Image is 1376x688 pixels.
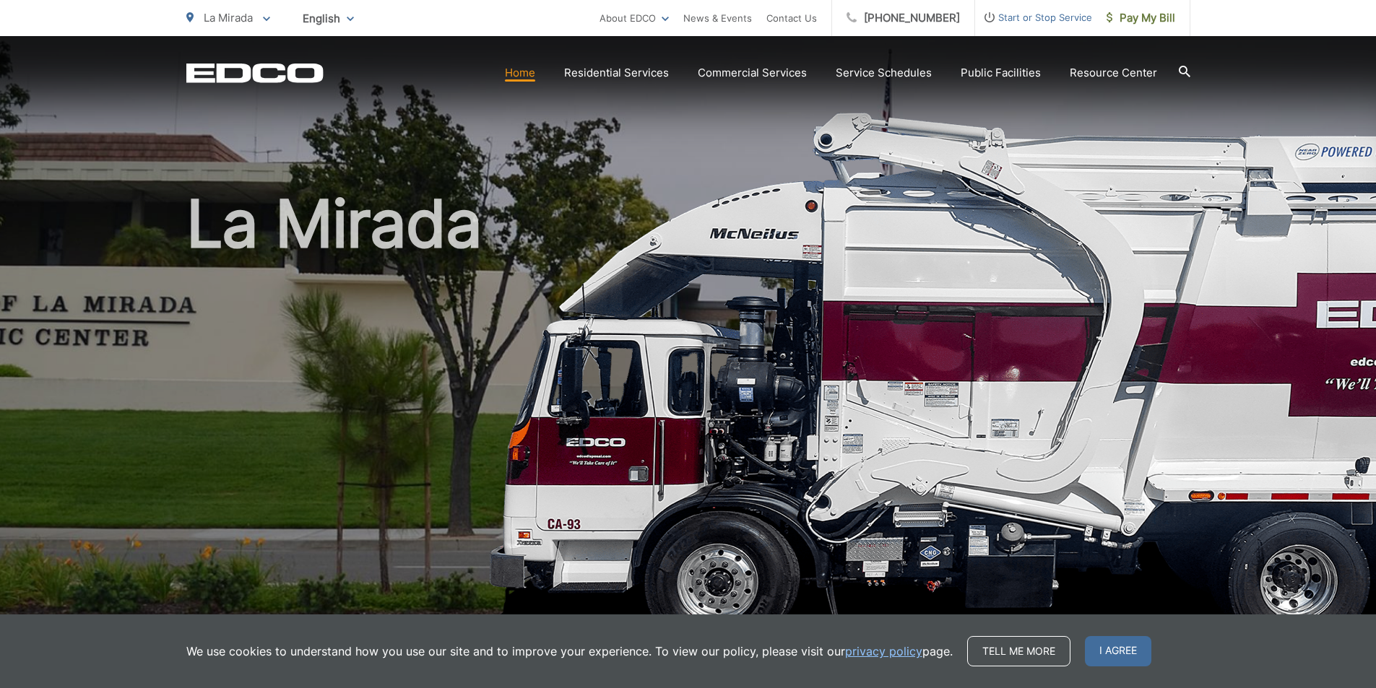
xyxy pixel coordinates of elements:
a: privacy policy [845,643,922,660]
h1: La Mirada [186,188,1190,645]
span: I agree [1085,636,1151,666]
a: Residential Services [564,64,669,82]
a: Resource Center [1070,64,1157,82]
a: Service Schedules [836,64,932,82]
a: About EDCO [600,9,669,27]
a: Public Facilities [961,64,1041,82]
a: News & Events [683,9,752,27]
a: Home [505,64,535,82]
span: La Mirada [204,11,253,25]
span: English [292,6,365,31]
a: Commercial Services [698,64,807,82]
p: We use cookies to understand how you use our site and to improve your experience. To view our pol... [186,643,953,660]
span: Pay My Bill [1107,9,1175,27]
a: EDCD logo. Return to the homepage. [186,63,324,83]
a: Tell me more [967,636,1070,666]
a: Contact Us [766,9,817,27]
